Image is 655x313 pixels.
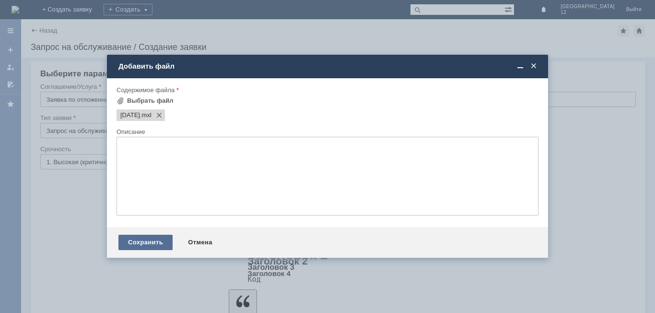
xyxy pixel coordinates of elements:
[117,87,537,93] div: Содержимое файла
[515,62,525,71] span: Свернуть (Ctrl + M)
[120,111,140,119] span: 10.09.2025.mxl
[117,129,537,135] div: Описание
[140,111,152,119] span: 10.09.2025.mxl
[4,4,140,19] div: ПРОШУ УДАЛИТЬ ОТЛОЖЕННЫЕ ЧЕКИ, СПАСИБО
[127,97,174,105] div: Выбрать файл
[118,62,538,71] div: Добавить файл
[529,62,538,71] span: Закрыть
